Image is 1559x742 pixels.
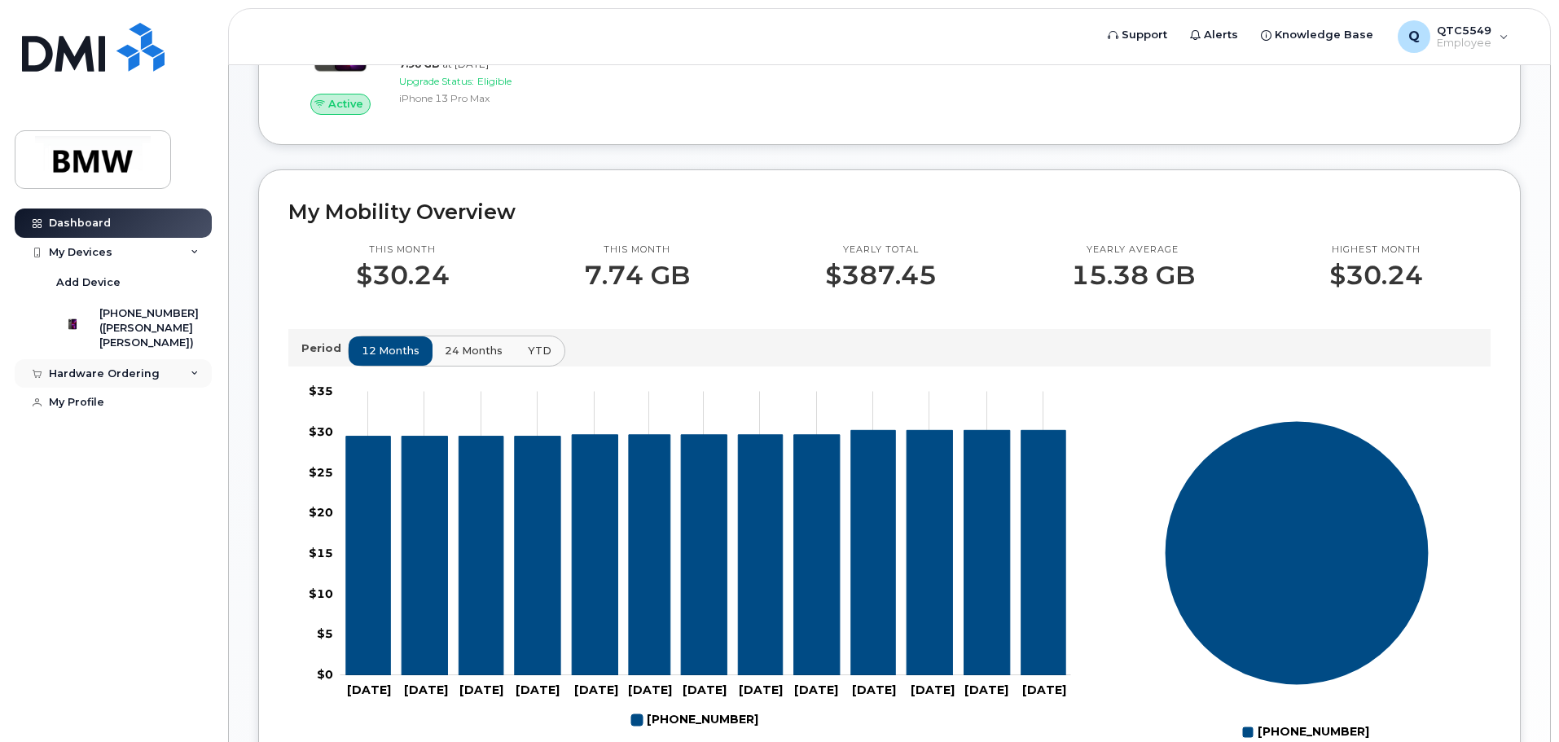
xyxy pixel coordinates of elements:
[584,244,690,257] p: This month
[825,261,937,290] p: $387.45
[1408,27,1420,46] span: Q
[852,683,896,697] tspan: [DATE]
[317,626,333,641] tspan: $5
[309,384,1071,734] g: Chart
[1122,27,1167,43] span: Support
[309,464,333,479] tspan: $25
[631,706,758,734] g: 864-605-8880
[516,683,560,697] tspan: [DATE]
[347,683,391,697] tspan: [DATE]
[309,505,333,520] tspan: $20
[1096,19,1179,51] a: Support
[739,683,783,697] tspan: [DATE]
[964,683,1008,697] tspan: [DATE]
[574,683,618,697] tspan: [DATE]
[1275,27,1373,43] span: Knowledge Base
[1329,261,1423,290] p: $30.24
[825,244,937,257] p: Yearly total
[328,96,363,112] span: Active
[1488,671,1547,730] iframe: Messenger Launcher
[445,343,503,358] span: 24 months
[399,91,568,105] div: iPhone 13 Pro Max
[1204,27,1238,43] span: Alerts
[1165,420,1429,685] g: Series
[404,683,448,697] tspan: [DATE]
[477,75,512,87] span: Eligible
[459,683,503,697] tspan: [DATE]
[288,200,1491,224] h2: My Mobility Overview
[356,261,450,290] p: $30.24
[309,384,333,398] tspan: $35
[794,683,838,697] tspan: [DATE]
[309,546,333,560] tspan: $15
[1437,37,1491,50] span: Employee
[1071,244,1195,257] p: Yearly average
[683,683,727,697] tspan: [DATE]
[528,343,551,358] span: YTD
[317,667,333,682] tspan: $0
[1437,24,1491,37] span: QTC5549
[399,75,474,87] span: Upgrade Status:
[911,683,955,697] tspan: [DATE]
[346,430,1065,675] g: 864-605-8880
[1249,19,1385,51] a: Knowledge Base
[309,586,333,600] tspan: $10
[1386,20,1520,53] div: QTC5549
[301,340,348,356] p: Period
[584,261,690,290] p: 7.74 GB
[631,706,758,734] g: Legend
[628,683,672,697] tspan: [DATE]
[1329,244,1423,257] p: Highest month
[356,244,450,257] p: This month
[1022,683,1066,697] tspan: [DATE]
[1179,19,1249,51] a: Alerts
[1071,261,1195,290] p: 15.38 GB
[309,424,333,438] tspan: $30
